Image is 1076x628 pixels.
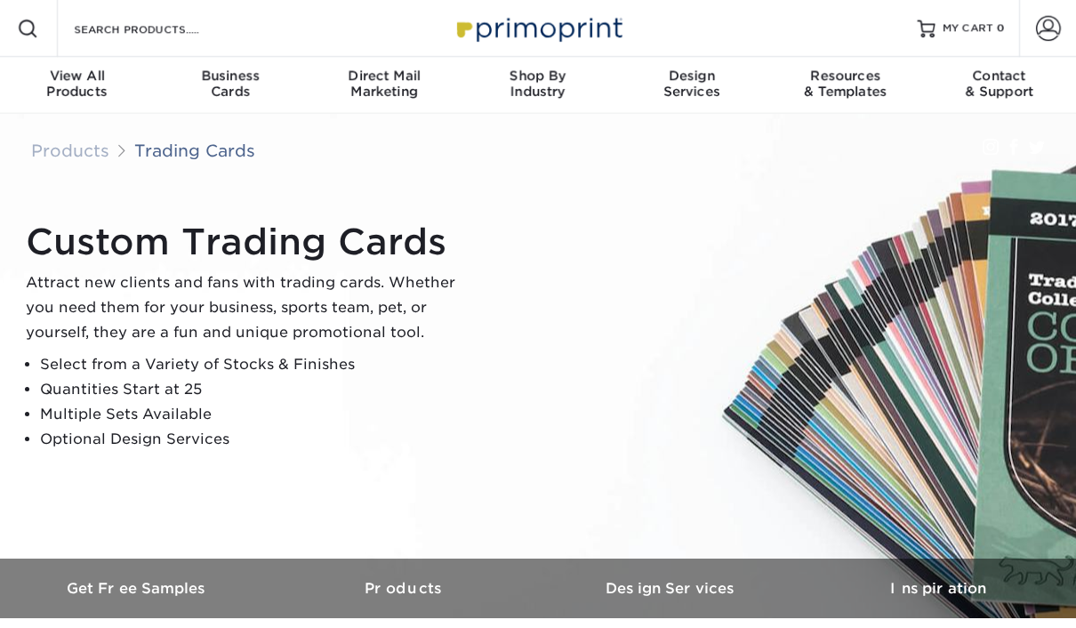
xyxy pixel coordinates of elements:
[614,68,768,100] div: Services
[997,22,1005,35] span: 0
[31,141,109,160] a: Products
[614,57,768,114] a: DesignServices
[462,57,615,114] a: Shop ByIndustry
[805,580,1072,597] h3: Inspiration
[538,559,805,618] a: Design Services
[26,270,470,345] p: Attract new clients and fans with trading cards. Whether you need them for your business, sports ...
[462,68,615,100] div: Industry
[26,221,470,263] h1: Custom Trading Cards
[922,68,1076,100] div: & Support
[943,21,993,36] span: MY CART
[154,57,308,114] a: BusinessCards
[805,559,1072,618] a: Inspiration
[768,68,922,100] div: & Templates
[614,68,768,84] span: Design
[308,68,462,100] div: Marketing
[538,580,805,597] h3: Design Services
[308,57,462,114] a: Direct MailMarketing
[922,68,1076,84] span: Contact
[154,68,308,100] div: Cards
[768,57,922,114] a: Resources& Templates
[40,402,470,427] li: Multiple Sets Available
[40,352,470,377] li: Select from a Variety of Stocks & Finishes
[271,559,538,618] a: Products
[4,580,271,597] h3: Get Free Samples
[462,68,615,84] span: Shop By
[134,141,255,160] a: Trading Cards
[4,559,271,618] a: Get Free Samples
[449,9,627,47] img: Primoprint
[72,18,245,39] input: SEARCH PRODUCTS.....
[40,427,470,452] li: Optional Design Services
[768,68,922,84] span: Resources
[308,68,462,84] span: Direct Mail
[922,57,1076,114] a: Contact& Support
[154,68,308,84] span: Business
[271,580,538,597] h3: Products
[40,377,470,402] li: Quantities Start at 25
